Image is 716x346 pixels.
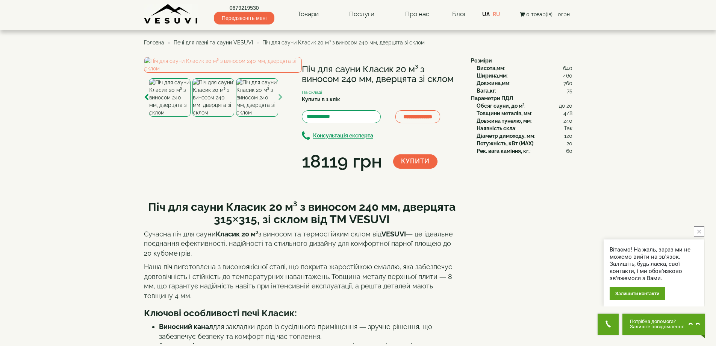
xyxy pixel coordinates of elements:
span: Передзвоніть мені [214,12,274,24]
a: UA [482,11,490,17]
a: Товари [290,6,326,23]
span: 640 [563,64,572,72]
span: Піч для сауни Класик 20 м³ з виносом 240 мм, дверцята зі склом [262,40,425,46]
button: Get Call button [598,314,619,335]
div: Вітаємо! На жаль, зараз ми не можемо вийти на зв'язок. Залишіть, будь ласка, свої контакти, і ми ... [610,246,698,282]
b: Довжина тунелю, мм [477,118,531,124]
div: : [477,140,572,147]
span: Так [564,125,572,132]
strong: Виносний канал [159,323,213,331]
button: Chat button [622,314,705,335]
span: 460 [563,72,572,79]
b: Обсяг сауни, до м³ [477,103,524,109]
a: Головна [144,40,164,46]
li: для закладки дров із сусіднього приміщення — зручне рішення, що забезпечує безпеку та комфорт під... [159,322,460,341]
b: Висота,мм [477,65,504,71]
div: : [477,79,572,87]
a: Послуги [342,6,382,23]
b: Вага,кг [477,88,495,94]
span: 760 [563,79,572,87]
b: Ключові особливості печі Класик: [144,308,297,319]
span: до 20 [559,102,572,110]
b: Консультація експерта [313,133,373,139]
b: Розміри [471,58,492,64]
strong: Класик 20 м³ [216,230,258,238]
span: 75 [567,87,572,95]
div: : [477,87,572,95]
div: : [477,102,572,110]
b: Рек. вага каміння, кг. [477,148,530,154]
button: Купити [393,154,437,169]
a: Печі для лазні та сауни VESUVI [174,40,253,46]
button: close button [694,226,704,237]
b: Ширина,мм [477,73,507,79]
div: : [477,72,572,79]
a: 0679219530 [214,4,274,12]
b: Піч для сауни Класик 20 м³ з виносом 240 мм, дверцята 315×315, зі склом від ТМ VESUVI [148,200,456,226]
span: 20 [566,140,572,147]
div: : [477,132,572,140]
div: : [477,117,572,125]
div: : [477,125,572,132]
img: Піч для сауни Класик 20 м³ з виносом 240 мм, дверцята зі склом [236,78,278,117]
a: Про нас [398,6,437,23]
button: 0 товар(ів) - 0грн [518,10,572,18]
b: Довжина,мм [477,80,509,86]
img: Піч для сауни Класик 20 м³ з виносом 240 мм, дверцята зі склом [149,78,191,117]
b: Параметри ПДЛ [471,95,513,101]
span: 120 [564,132,572,140]
a: RU [493,11,500,17]
img: Піч для сауни Класик 20 м³ з виносом 240 мм, дверцята зі склом [192,78,234,117]
span: Залиште повідомлення [630,324,684,329]
span: 240 [563,117,572,125]
p: Наша піч виготовлена з високоякісної сталі, що покрита жаростійкою емаллю, яка забезпечує довгові... [144,262,460,301]
div: : [477,64,572,72]
b: Товщини металів, мм [477,110,531,116]
span: 4/8 [563,110,572,117]
img: Завод VESUVI [144,4,198,24]
div: Залишити контакти [610,287,665,300]
b: Діаметр димоходу, мм [477,133,534,139]
span: Потрібна допомога? [630,319,684,324]
a: Блог [452,10,466,18]
small: На складі [302,90,322,95]
div: 18119 грн [302,149,382,174]
p: Сучасна піч для сауни з виносом та термостійким склом від — це ідеальне поєднання ефективності, н... [144,229,460,258]
strong: VESUVI [381,230,406,238]
div: : [477,110,572,117]
label: Купити в 1 клік [302,96,340,103]
span: 60 [566,147,572,155]
span: 0 товар(ів) - 0грн [526,11,570,17]
img: Піч для сауни Класик 20 м³ з виносом 240 мм, дверцята зі склом [144,57,302,73]
b: Потужність, кВт (MAX) [477,140,533,146]
b: Наявність скла [477,125,515,131]
div: : [477,147,572,155]
h1: Піч для сауни Класик 20 м³ з виносом 240 мм, дверцята зі склом [302,64,460,84]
